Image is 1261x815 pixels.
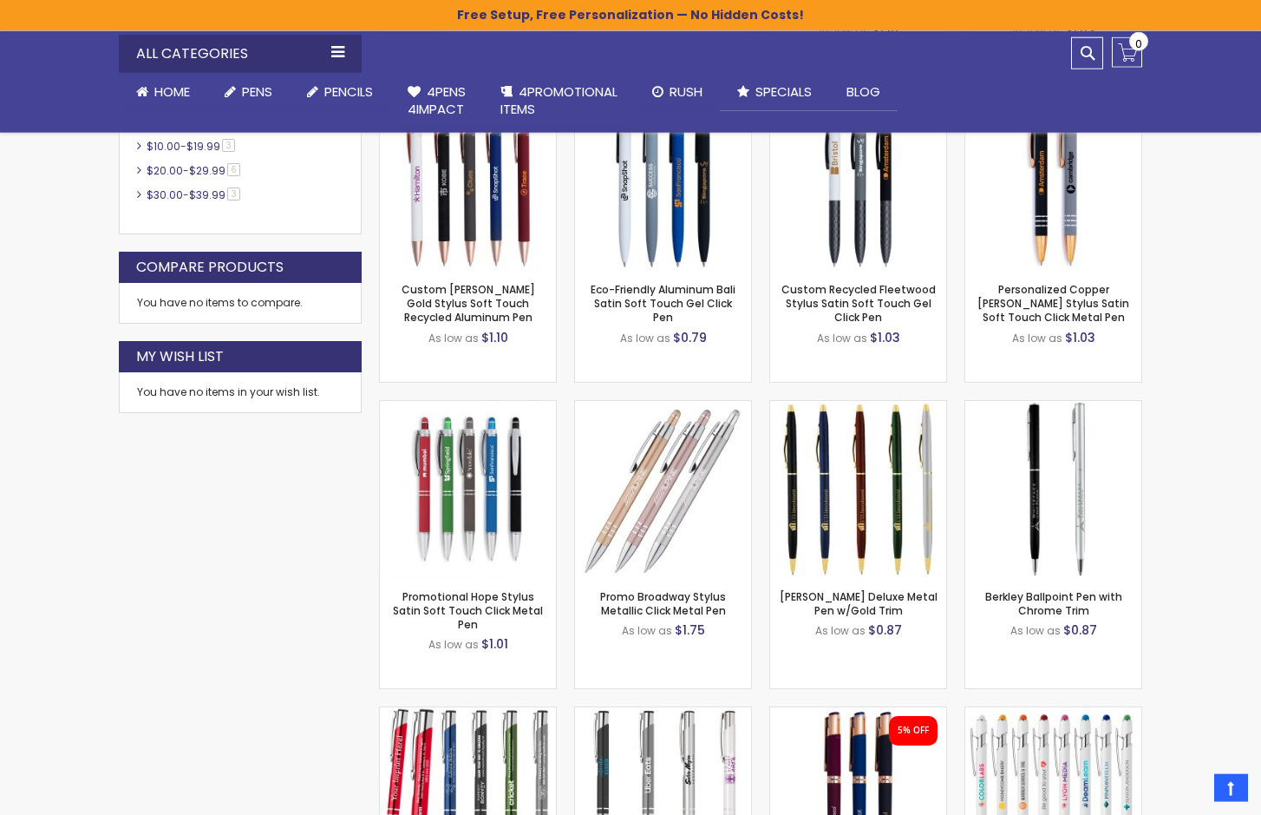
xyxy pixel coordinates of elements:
div: You have no items to compare. [119,283,362,324]
img: Promotional Hope Stylus Satin Soft Touch Click Metal Pen [380,401,556,577]
span: 3 [227,187,240,200]
a: Promotional Hope Stylus Satin Soft Touch Click Metal Pen [380,400,556,415]
span: As low as [428,331,479,345]
a: Home [119,73,207,111]
span: $39.99 [189,187,225,202]
a: Personalized Copper [PERSON_NAME] Stylus Satin Soft Touch Click Metal Pen [977,282,1129,325]
span: As low as [622,623,672,638]
a: Promotional Hope Stylus Satin Soft Touch Click Metal Pen [393,589,543,632]
a: Specials [720,73,829,111]
span: Pencils [324,82,373,101]
span: $29.99 [189,163,225,178]
a: Pencils [290,73,390,111]
a: Promo Broadway Stylus Metallic Click Metal Pen [575,400,751,415]
a: Berkley Ballpoint Pen with Chrome Trim [965,400,1141,415]
span: 0 [1135,36,1142,52]
span: $1.75 [675,621,705,639]
a: 0 [1112,37,1142,68]
span: As low as [817,331,867,345]
a: 4Pens4impact [390,73,483,129]
a: 4PROMOTIONALITEMS [483,73,635,129]
span: 4Pens 4impact [408,82,466,118]
span: $1.03 [1065,329,1095,346]
a: Berkley Ballpoint Pen with Chrome Trim [985,589,1122,618]
div: All Categories [119,35,362,73]
span: $10.00 [147,139,180,154]
span: $19.99 [186,139,220,154]
a: Ellipse Softy White Barrel Metal Pen with Stylus - ColorJet [965,707,1141,721]
a: Custom Recycled Fleetwood Stylus Satin Soft Touch Gel Click Pen [781,282,936,325]
span: As low as [815,623,866,638]
a: Pens [207,73,290,111]
img: Custom Recycled Fleetwood Stylus Satin Soft Touch Gel Click Pen [770,94,946,270]
iframe: Google Customer Reviews [1118,768,1261,815]
a: Custom [PERSON_NAME] Gold Stylus Soft Touch Recycled Aluminum Pen [402,282,535,325]
span: $0.79 [673,329,707,346]
a: $30.00-$39.993 [142,187,246,202]
span: Rush [670,82,702,101]
span: Specials [755,82,812,101]
a: Custom Eco-Friendly Rose Gold Earl Satin Soft Touch Gel Pen [770,707,946,721]
span: $0.87 [868,621,902,639]
img: Promo Broadway Stylus Metallic Click Metal Pen [575,401,751,577]
a: Paradigm Plus Custom Metal Pens [380,707,556,721]
span: $0.87 [1063,621,1097,639]
span: Blog [846,82,880,101]
a: Promo Broadway Stylus Metallic Click Metal Pen [600,589,726,618]
a: $20.00-$29.996 [142,163,246,178]
span: Home [154,82,190,101]
div: 5% OFF [898,725,929,737]
a: [PERSON_NAME] Deluxe Metal Pen w/Gold Trim [780,589,938,618]
strong: My Wish List [136,347,224,366]
span: $1.10 [481,329,508,346]
strong: Compare Products [136,258,284,277]
span: $20.00 [147,163,183,178]
img: Berkley Ballpoint Pen with Chrome Trim [965,401,1141,577]
span: 3 [222,139,235,152]
span: 6 [227,163,240,176]
a: Paradigm Custom Metal Pens - Screen Printed [575,707,751,721]
span: As low as [1012,331,1062,345]
span: Pens [242,82,272,101]
span: As low as [428,637,479,652]
img: Personalized Copper Penny Stylus Satin Soft Touch Click Metal Pen [965,94,1141,270]
span: As low as [620,331,670,345]
img: Cooper Deluxe Metal Pen w/Gold Trim [770,401,946,577]
a: Eco-Friendly Aluminum Bali Satin Soft Touch Gel Click Pen [591,282,735,325]
div: You have no items in your wish list. [137,385,343,399]
img: Eco-Friendly Aluminum Bali Satin Soft Touch Gel Click Pen [575,94,751,270]
a: Rush [635,73,720,111]
span: $1.01 [481,635,508,653]
a: $10.00-$19.993 [142,139,241,154]
span: $1.03 [870,329,900,346]
img: Custom Lexi Rose Gold Stylus Soft Touch Recycled Aluminum Pen [380,94,556,270]
span: $30.00 [147,187,183,202]
a: Cooper Deluxe Metal Pen w/Gold Trim [770,400,946,415]
span: 4PROMOTIONAL ITEMS [500,82,617,118]
span: As low as [1010,623,1061,638]
a: Blog [829,73,898,111]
